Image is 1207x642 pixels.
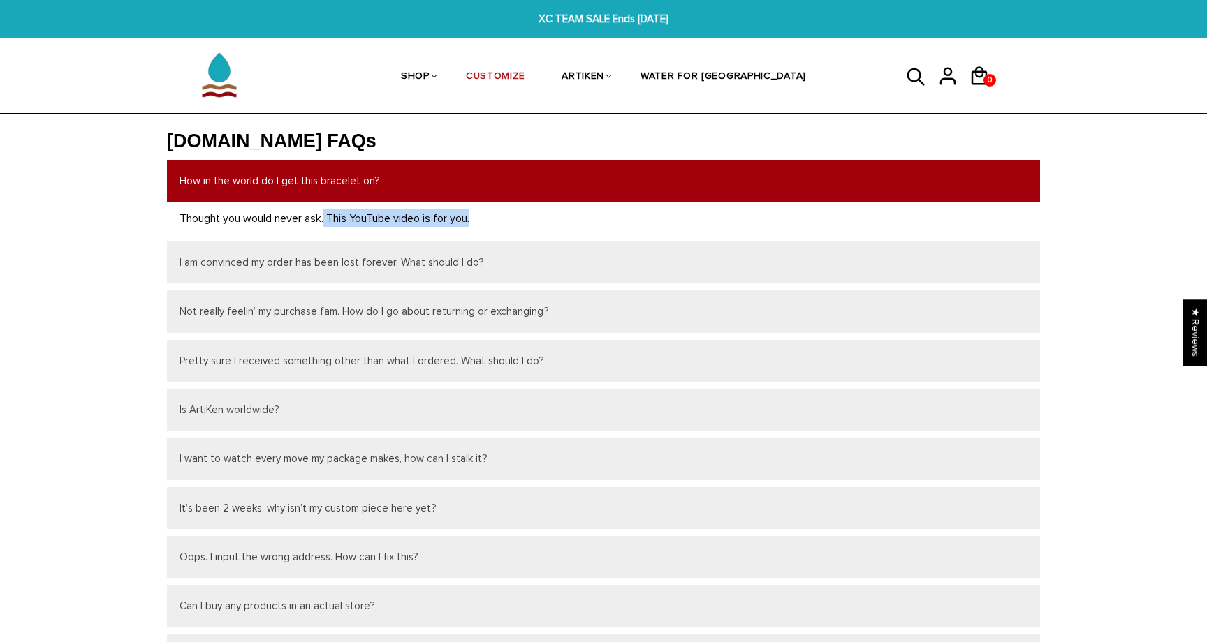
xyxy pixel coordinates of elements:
a: CUSTOMIZE [466,40,525,114]
button: Can I buy any products in an actual store? [167,585,1040,627]
span: XC TEAM SALE Ends [DATE] [370,11,836,27]
span: 0 [984,70,995,90]
button: I want to watch every move my package makes, how can I stalk it? [167,438,1040,479]
a: WATER FOR [GEOGRAPHIC_DATA] [641,40,806,114]
a: 0 [969,91,1000,93]
a: ARTIKEN [562,40,604,114]
button: Is ArtiKen worldwide? [167,389,1040,431]
button: Not really feelin’ my purchase fam. How do I go about returning or exchanging? [167,290,1040,332]
button: It’s been 2 weeks, why isn’t my custom piece here yet? [167,487,1040,529]
button: I am convinced my order has been lost forever. What should I do? [167,241,1040,283]
h2: [DOMAIN_NAME] FAQs [167,130,1040,154]
a: SHOP [401,40,430,114]
button: Oops. I input the wrong address. How can I fix this? [167,536,1040,578]
p: Thought you would never ask. This YouTube video is for you. [180,209,1027,227]
button: How in the world do I get this bracelet on? [167,160,1040,202]
button: Pretty sure I received something other than what I ordered. What should I do? [167,340,1040,382]
div: Click to open Judge.me floating reviews tab [1183,299,1207,366]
